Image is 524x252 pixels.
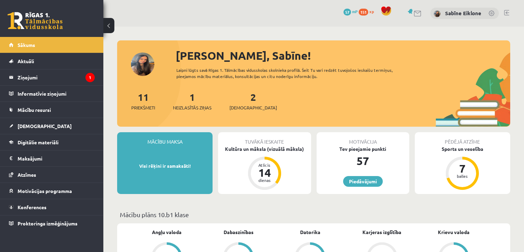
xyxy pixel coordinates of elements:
[343,176,383,187] a: Piedāvājumi
[300,229,320,236] a: Datorika
[121,163,209,169] p: Visi rēķini ir samaksāti!
[359,9,368,16] span: 151
[415,145,510,191] a: Sports un veselība 7 balles
[452,174,473,178] div: balles
[176,47,510,64] div: [PERSON_NAME], Sabīne!
[176,67,412,79] div: Laipni lūgts savā Rīgas 1. Tālmācības vidusskolas skolnieka profilā. Šeit Tu vari redzēt tuvojošo...
[9,102,95,118] a: Mācību resursi
[18,139,59,145] span: Digitālie materiāli
[18,58,34,64] span: Aktuāli
[229,104,277,111] span: [DEMOGRAPHIC_DATA]
[18,172,36,178] span: Atzīmes
[18,188,72,194] span: Motivācijas programma
[362,229,401,236] a: Karjeras izglītība
[85,73,95,82] i: 1
[9,167,95,183] a: Atzīmes
[117,132,213,145] div: Mācību maksa
[9,37,95,53] a: Sākums
[173,104,212,111] span: Neizlasītās ziņas
[317,145,409,153] div: Tev pieejamie punkti
[18,204,47,210] span: Konferences
[9,199,95,215] a: Konferences
[173,91,212,111] a: 1Neizlasītās ziņas
[18,123,72,129] span: [DEMOGRAPHIC_DATA]
[445,10,481,17] a: Sabīne Eiklone
[254,178,275,182] div: dienas
[438,229,470,236] a: Krievu valoda
[9,86,95,101] a: Informatīvie ziņojumi
[9,69,95,85] a: Ziņojumi1
[18,69,95,85] legend: Ziņojumi
[452,163,473,174] div: 7
[218,132,311,145] div: Tuvākā ieskaite
[317,132,409,145] div: Motivācija
[9,134,95,150] a: Digitālie materiāli
[343,9,358,14] a: 57 mP
[254,167,275,178] div: 14
[8,12,63,29] a: Rīgas 1. Tālmācības vidusskola
[152,229,182,236] a: Angļu valoda
[218,145,311,153] div: Kultūra un māksla (vizuālā māksla)
[9,151,95,166] a: Maksājumi
[434,10,441,17] img: Sabīne Eiklone
[18,42,35,48] span: Sākums
[18,151,95,166] legend: Maksājumi
[9,53,95,69] a: Aktuāli
[120,210,507,219] p: Mācību plāns 10.b1 klase
[254,163,275,167] div: Atlicis
[131,91,155,111] a: 11Priekšmeti
[131,104,155,111] span: Priekšmeti
[415,145,510,153] div: Sports un veselība
[9,215,95,231] a: Proktoringa izmēģinājums
[369,9,374,14] span: xp
[18,220,78,226] span: Proktoringa izmēģinājums
[9,118,95,134] a: [DEMOGRAPHIC_DATA]
[224,229,254,236] a: Dabaszinības
[9,183,95,199] a: Motivācijas programma
[352,9,358,14] span: mP
[359,9,377,14] a: 151 xp
[229,91,277,111] a: 2[DEMOGRAPHIC_DATA]
[218,145,311,191] a: Kultūra un māksla (vizuālā māksla) Atlicis 14 dienas
[415,132,510,145] div: Pēdējā atzīme
[343,9,351,16] span: 57
[317,153,409,169] div: 57
[18,107,51,113] span: Mācību resursi
[18,86,95,101] legend: Informatīvie ziņojumi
